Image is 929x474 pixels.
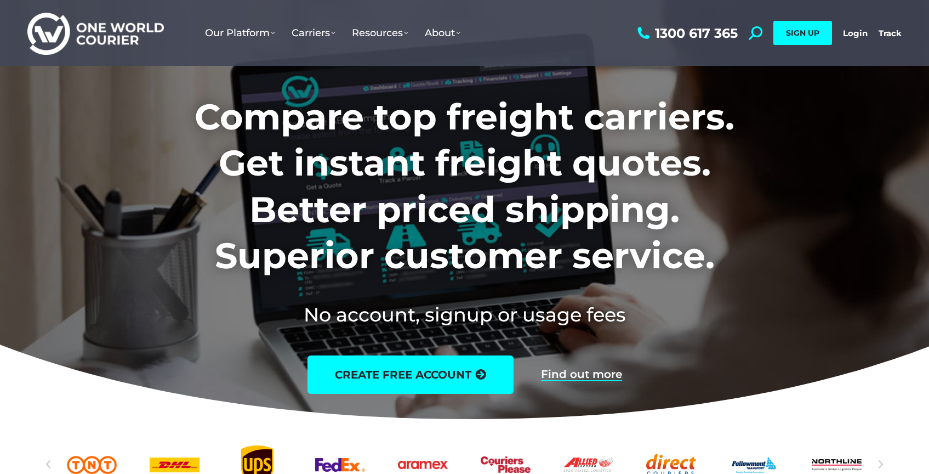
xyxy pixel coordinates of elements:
a: Login [843,28,868,38]
a: Track [879,28,902,38]
h1: Compare top freight carriers. Get instant freight quotes. Better priced shipping. Superior custom... [122,94,807,279]
a: Resources [344,16,417,50]
img: One World Courier [27,11,164,55]
a: Carriers [283,16,344,50]
h2: No account, signup or usage fees [122,301,807,328]
a: SIGN UP [773,21,832,45]
a: create free account [307,356,514,394]
span: Carriers [292,27,335,39]
a: Find out more [541,369,622,381]
a: 1300 617 365 [635,26,738,40]
span: Resources [352,27,408,39]
span: SIGN UP [786,28,819,38]
span: About [425,27,460,39]
span: Our Platform [205,27,275,39]
a: Our Platform [197,16,283,50]
a: About [417,16,469,50]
